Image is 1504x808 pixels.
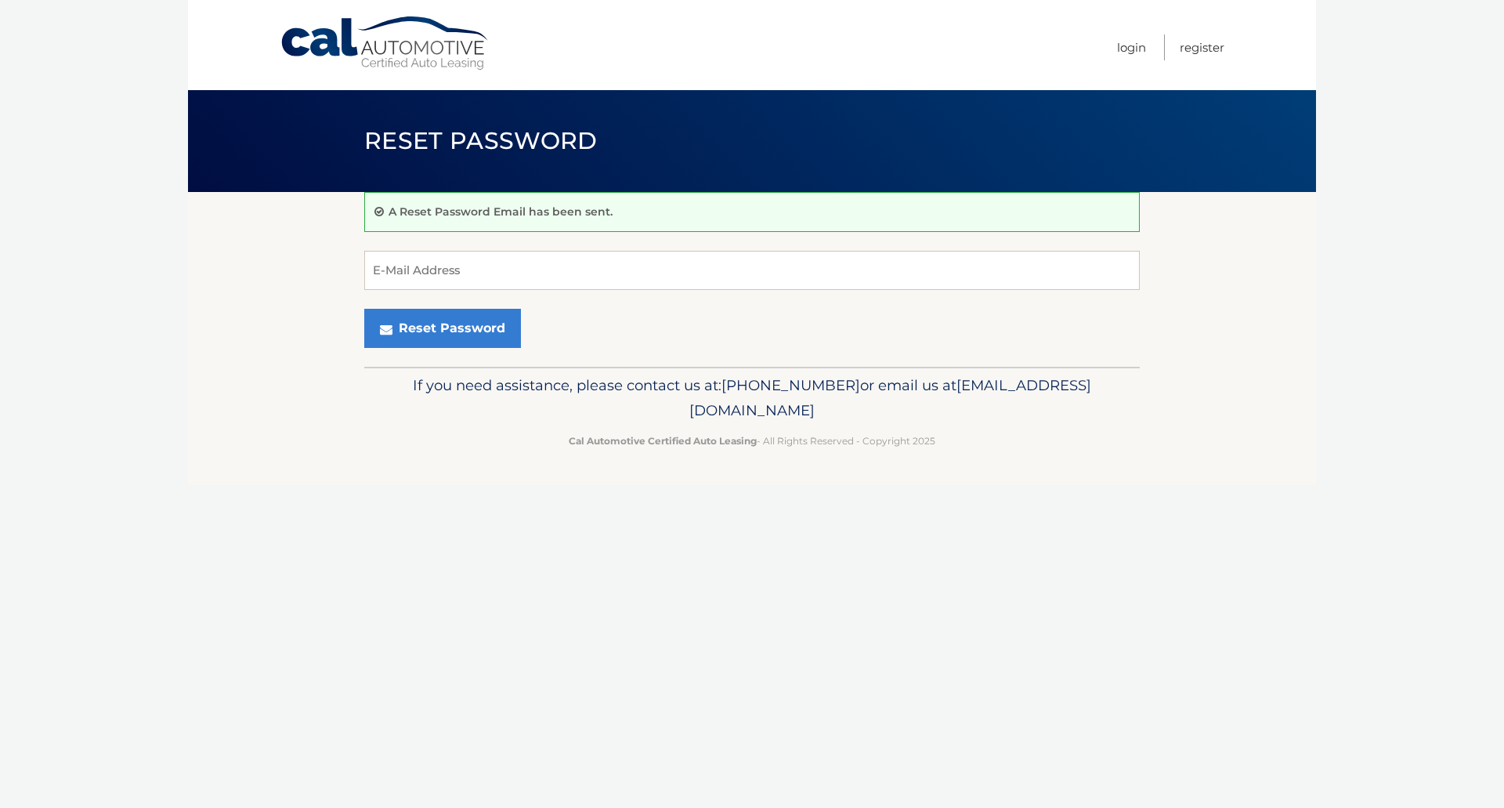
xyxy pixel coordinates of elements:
[569,435,757,447] strong: Cal Automotive Certified Auto Leasing
[364,126,597,155] span: Reset Password
[364,251,1140,290] input: E-Mail Address
[374,433,1130,449] p: - All Rights Reserved - Copyright 2025
[1180,34,1224,60] a: Register
[1117,34,1146,60] a: Login
[364,309,521,348] button: Reset Password
[721,376,860,394] span: [PHONE_NUMBER]
[280,16,491,71] a: Cal Automotive
[689,376,1091,419] span: [EMAIL_ADDRESS][DOMAIN_NAME]
[389,205,613,219] p: A Reset Password Email has been sent.
[374,373,1130,423] p: If you need assistance, please contact us at: or email us at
